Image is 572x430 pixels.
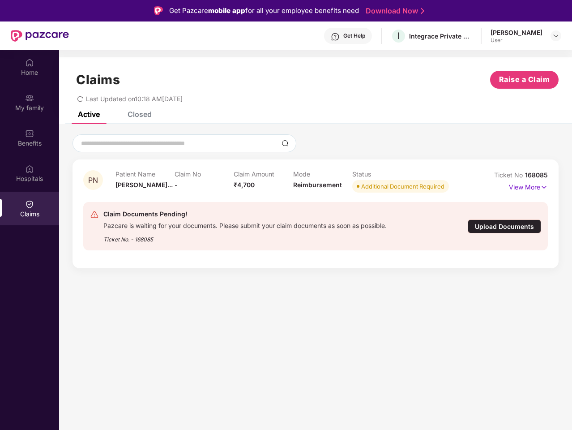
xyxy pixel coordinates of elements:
div: [PERSON_NAME] [491,28,542,37]
img: svg+xml;base64,PHN2ZyBpZD0iRHJvcGRvd24tMzJ4MzIiIHhtbG5zPSJodHRwOi8vd3d3LnczLm9yZy8yMDAwL3N2ZyIgd2... [552,32,559,39]
div: Integrace Private Limited [409,32,472,40]
img: svg+xml;base64,PHN2ZyB4bWxucz0iaHR0cDovL3d3dy53My5vcmcvMjAwMC9zdmciIHdpZHRoPSIxNyIgaGVpZ2h0PSIxNy... [540,182,548,192]
p: Claim Amount [234,170,293,178]
p: Status [352,170,411,178]
img: New Pazcare Logo [11,30,69,42]
img: svg+xml;base64,PHN2ZyBpZD0iSGVscC0zMngzMiIgeG1sbnM9Imh0dHA6Ly93d3cudzMub3JnLzIwMDAvc3ZnIiB3aWR0aD... [331,32,340,41]
img: svg+xml;base64,PHN2ZyB4bWxucz0iaHR0cDovL3d3dy53My5vcmcvMjAwMC9zdmciIHdpZHRoPSIyNCIgaGVpZ2h0PSIyNC... [90,210,99,219]
div: Upload Documents [468,219,541,233]
img: svg+xml;base64,PHN2ZyB3aWR0aD0iMjAiIGhlaWdodD0iMjAiIHZpZXdCb3g9IjAgMCAyMCAyMCIgZmlsbD0ibm9uZSIgeG... [25,94,34,103]
div: Get Pazcare for all your employee benefits need [169,5,359,16]
img: svg+xml;base64,PHN2ZyBpZD0iU2VhcmNoLTMyeDMyIiB4bWxucz0iaHR0cDovL3d3dy53My5vcmcvMjAwMC9zdmciIHdpZH... [282,140,289,147]
p: View More [509,180,548,192]
img: svg+xml;base64,PHN2ZyBpZD0iQ2xhaW0iIHhtbG5zPSJodHRwOi8vd3d3LnczLm9yZy8yMDAwL3N2ZyIgd2lkdGg9IjIwIi... [25,200,34,209]
span: PN [88,176,98,184]
div: Active [78,110,100,119]
span: I [397,30,400,41]
span: Ticket No [494,171,525,179]
span: redo [77,95,83,103]
span: Reimbursement [293,181,342,189]
h1: Claims [76,72,120,87]
a: Download Now [366,6,422,16]
img: svg+xml;base64,PHN2ZyBpZD0iQmVuZWZpdHMiIHhtbG5zPSJodHRwOi8vd3d3LnczLm9yZy8yMDAwL3N2ZyIgd2lkdGg9Ij... [25,129,34,138]
img: svg+xml;base64,PHN2ZyBpZD0iSG9tZSIgeG1sbnM9Imh0dHA6Ly93d3cudzMub3JnLzIwMDAvc3ZnIiB3aWR0aD0iMjAiIG... [25,58,34,67]
p: Claim No [175,170,234,178]
div: User [491,37,542,44]
div: Ticket No. - 168085 [103,230,387,244]
img: svg+xml;base64,PHN2ZyBpZD0iSG9zcGl0YWxzIiB4bWxucz0iaHR0cDovL3d3dy53My5vcmcvMjAwMC9zdmciIHdpZHRoPS... [25,164,34,173]
img: Logo [154,6,163,15]
span: [PERSON_NAME]... [115,181,173,189]
img: Stroke [421,6,424,16]
strong: mobile app [208,6,245,15]
span: Raise a Claim [499,74,550,85]
div: Get Help [343,32,365,39]
div: Pazcare is waiting for your documents. Please submit your claim documents as soon as possible. [103,219,387,230]
span: - [175,181,178,189]
p: Patient Name [115,170,175,178]
span: Last Updated on 10:18 AM[DATE] [86,95,183,103]
div: Additional Document Required [361,182,444,191]
button: Raise a Claim [490,71,559,89]
span: 168085 [525,171,548,179]
div: Claim Documents Pending! [103,209,387,219]
p: Mode [293,170,352,178]
span: ₹4,700 [234,181,255,189]
div: Closed [128,110,152,119]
